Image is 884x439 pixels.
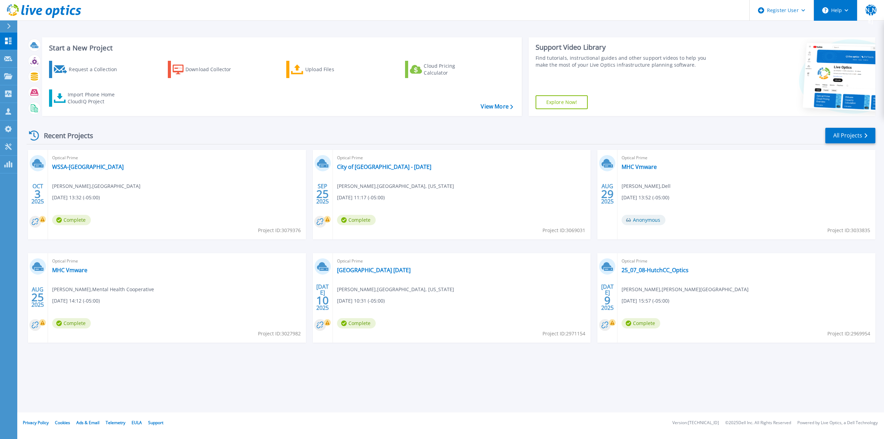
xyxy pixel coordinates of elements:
[601,191,614,197] span: 29
[52,286,154,293] span: [PERSON_NAME] , Mental Health Cooperative
[337,257,587,265] span: Optical Prime
[52,257,302,265] span: Optical Prime
[316,285,329,310] div: [DATE] 2025
[27,127,103,144] div: Recent Projects
[168,61,245,78] a: Download Collector
[337,215,376,225] span: Complete
[132,420,142,426] a: EULA
[52,182,141,190] span: [PERSON_NAME] , [GEOGRAPHIC_DATA]
[52,318,91,328] span: Complete
[31,181,44,207] div: OCT 2025
[542,330,585,337] span: Project ID: 2971154
[542,227,585,234] span: Project ID: 3069031
[536,55,715,68] div: Find tutorials, instructional guides and other support videos to help you make the most of your L...
[622,297,669,305] span: [DATE] 15:57 (-05:00)
[68,91,122,105] div: Import Phone Home CloudIQ Project
[424,63,479,76] div: Cloud Pricing Calculator
[52,297,100,305] span: [DATE] 14:12 (-05:00)
[827,227,870,234] span: Project ID: 3033835
[622,163,657,170] a: MHC Vmware
[622,154,871,162] span: Optical Prime
[49,44,513,52] h3: Start a New Project
[31,294,44,300] span: 25
[337,163,431,170] a: City of [GEOGRAPHIC_DATA] - [DATE]
[622,318,660,328] span: Complete
[316,297,329,303] span: 10
[286,61,363,78] a: Upload Files
[258,330,301,337] span: Project ID: 3027982
[337,154,587,162] span: Optical Prime
[622,286,749,293] span: [PERSON_NAME] , [PERSON_NAME][GEOGRAPHIC_DATA]
[827,330,870,337] span: Project ID: 2969954
[35,191,41,197] span: 3
[481,103,513,110] a: View More
[49,61,126,78] a: Request a Collection
[258,227,301,234] span: Project ID: 3079376
[337,297,385,305] span: [DATE] 10:31 (-05:00)
[23,420,49,426] a: Privacy Policy
[55,420,70,426] a: Cookies
[672,421,719,425] li: Version: [TECHNICAL_ID]
[622,267,689,274] a: 25_07_08-HutchCC_Optics
[69,63,124,76] div: Request a Collection
[604,297,611,303] span: 9
[337,318,376,328] span: Complete
[52,267,87,274] a: MHC Vmware
[622,194,669,201] span: [DATE] 13:52 (-05:00)
[405,61,482,78] a: Cloud Pricing Calculator
[337,267,411,274] a: [GEOGRAPHIC_DATA] [DATE]
[185,63,241,76] div: Download Collector
[106,420,125,426] a: Telemetry
[725,421,791,425] li: © 2025 Dell Inc. All Rights Reserved
[52,215,91,225] span: Complete
[797,421,878,425] li: Powered by Live Optics, a Dell Technology
[305,63,361,76] div: Upload Files
[52,163,124,170] a: WSSA-[GEOGRAPHIC_DATA]
[316,191,329,197] span: 25
[536,95,588,109] a: Explore Now!
[601,285,614,310] div: [DATE] 2025
[316,181,329,207] div: SEP 2025
[536,43,715,52] div: Support Video Library
[76,420,99,426] a: Ads & Email
[337,194,385,201] span: [DATE] 11:17 (-05:00)
[337,286,454,293] span: [PERSON_NAME] , [GEOGRAPHIC_DATA], [US_STATE]
[622,257,871,265] span: Optical Prime
[622,182,671,190] span: [PERSON_NAME] , Dell
[52,194,100,201] span: [DATE] 13:32 (-05:00)
[825,128,875,143] a: All Projects
[31,285,44,310] div: AUG 2025
[337,182,454,190] span: [PERSON_NAME] , [GEOGRAPHIC_DATA], [US_STATE]
[622,215,665,225] span: Anonymous
[52,154,302,162] span: Optical Prime
[148,420,163,426] a: Support
[601,181,614,207] div: AUG 2025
